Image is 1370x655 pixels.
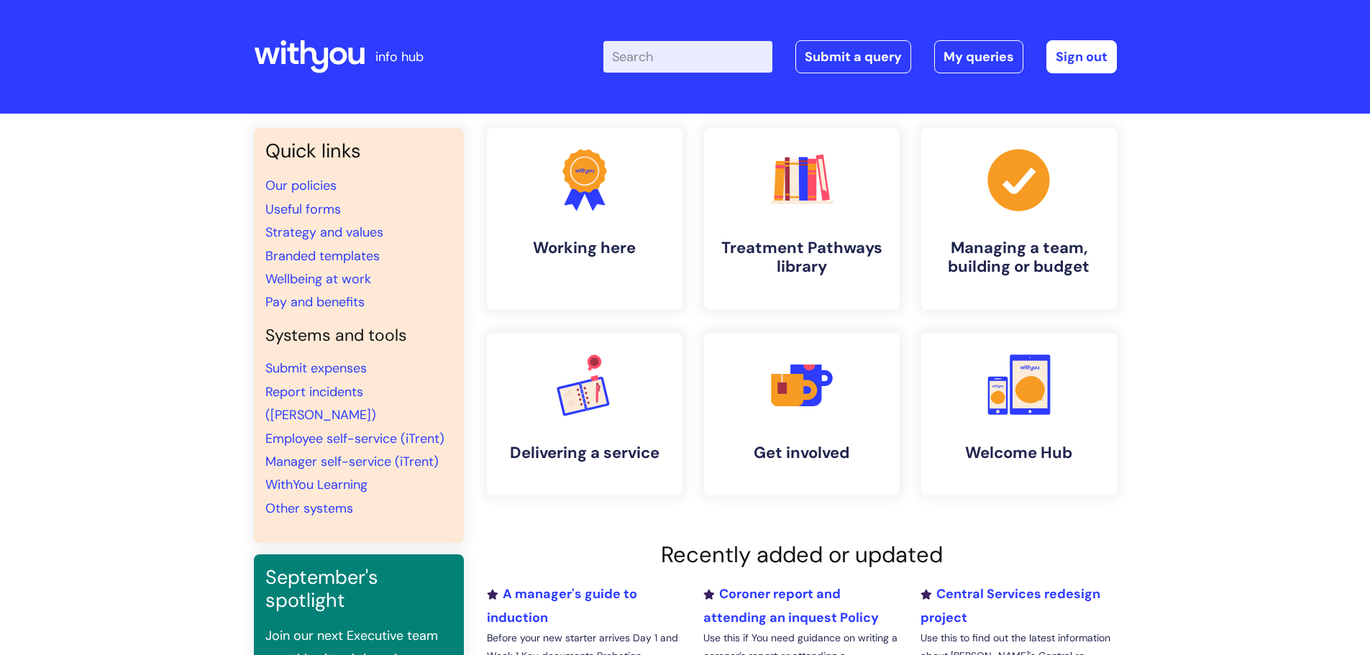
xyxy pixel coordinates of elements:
[265,139,452,162] h3: Quick links
[921,333,1117,495] a: Welcome Hub
[704,333,900,495] a: Get involved
[265,177,337,194] a: Our policies
[265,224,383,241] a: Strategy and values
[265,247,380,265] a: Branded templates
[265,476,367,493] a: WithYou Learning
[1046,40,1117,73] a: Sign out
[498,444,671,462] h4: Delivering a service
[265,453,439,470] a: Manager self-service (iTrent)
[265,500,353,517] a: Other systems
[933,444,1105,462] h4: Welcome Hub
[265,430,444,447] a: Employee self-service (iTrent)
[921,128,1117,310] a: Managing a team, building or budget
[487,128,682,310] a: Working here
[265,201,341,218] a: Useful forms
[716,444,888,462] h4: Get involved
[265,293,365,311] a: Pay and benefits
[498,239,671,257] h4: Working here
[487,333,682,495] a: Delivering a service
[375,45,424,68] p: info hub
[921,585,1100,626] a: Central Services redesign project
[265,270,371,288] a: Wellbeing at work
[487,541,1117,568] h2: Recently added or updated
[487,585,637,626] a: A manager's guide to induction
[716,239,888,277] h4: Treatment Pathways library
[795,40,911,73] a: Submit a query
[934,40,1023,73] a: My queries
[265,566,452,613] h3: September's spotlight
[603,40,1117,73] div: | -
[933,239,1105,277] h4: Managing a team, building or budget
[704,128,900,310] a: Treatment Pathways library
[703,585,879,626] a: Coroner report and attending an inquest Policy
[265,383,376,423] a: Report incidents ([PERSON_NAME])
[265,326,452,346] h4: Systems and tools
[265,359,367,377] a: Submit expenses
[603,41,772,73] input: Search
